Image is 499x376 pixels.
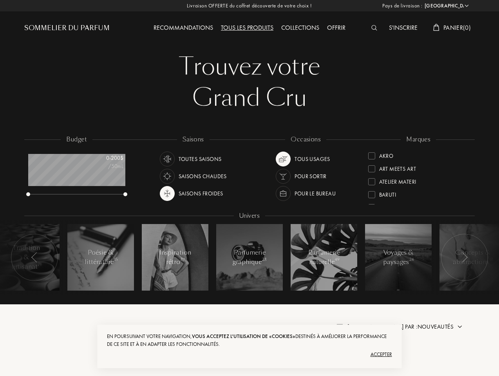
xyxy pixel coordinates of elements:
[162,154,173,164] img: usage_season_average_white.svg
[385,23,421,33] div: S'inscrire
[385,23,421,32] a: S'inscrire
[162,171,173,182] img: usage_season_hot_white.svg
[443,23,471,32] span: Panier ( 0 )
[278,171,289,182] img: usage_occasion_party_white.svg
[107,333,392,348] div: En poursuivant votre navigation, destinés à améliorer la performance de ce site et à en adapter l...
[162,188,173,199] img: usage_season_cold.svg
[433,24,439,31] img: cart_white.svg
[323,23,349,33] div: Offrir
[379,149,394,160] div: Akro
[107,348,392,361] div: Accepter
[382,2,423,10] span: Pays de livraison :
[336,324,343,329] img: filter_by.png
[401,135,436,144] div: marques
[150,23,217,32] a: Recommandations
[84,162,123,170] div: /50mL
[278,154,289,164] img: usage_occasion_all.svg
[177,135,210,144] div: saisons
[347,323,454,331] span: [GEOGRAPHIC_DATA] par : Nouveautés
[233,248,266,267] div: Parfumerie graphique
[379,175,416,186] div: Atelier Materi
[379,201,418,211] div: Binet-Papillon
[461,252,468,262] img: arr_left.svg
[277,23,323,32] a: Collections
[307,248,341,267] div: Parfumerie naturelle
[262,257,267,262] span: 23
[295,186,336,201] div: Pour le bureau
[179,152,222,166] div: Toutes saisons
[379,162,416,173] div: Art Meets Art
[335,257,339,262] span: 49
[179,186,223,201] div: Saisons froides
[179,169,227,184] div: Saisons chaudes
[30,82,469,114] div: Grand Cru
[277,23,323,33] div: Collections
[295,169,327,184] div: Pour sortir
[217,23,277,32] a: Tous les produits
[61,135,92,144] div: budget
[31,252,38,262] img: arr_left.svg
[371,25,377,31] img: search_icn_white.svg
[295,152,330,166] div: Tous usages
[159,248,192,267] div: Inspiration rétro
[24,23,110,33] a: Sommelier du Parfum
[278,188,289,199] img: usage_occasion_work_white.svg
[30,51,469,82] div: Trouvez votre
[379,188,396,199] div: Baruti
[234,211,265,221] div: Univers
[285,135,326,144] div: occasions
[114,257,118,262] span: 15
[192,333,295,340] span: vous acceptez l'utilisation de «cookies»
[323,23,349,32] a: Offrir
[382,248,415,267] div: Voyages & paysages
[217,23,277,33] div: Tous les produits
[181,257,185,262] span: 37
[84,154,123,162] div: 0 - 200 $
[150,23,217,33] div: Recommandations
[457,324,463,330] img: arrow.png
